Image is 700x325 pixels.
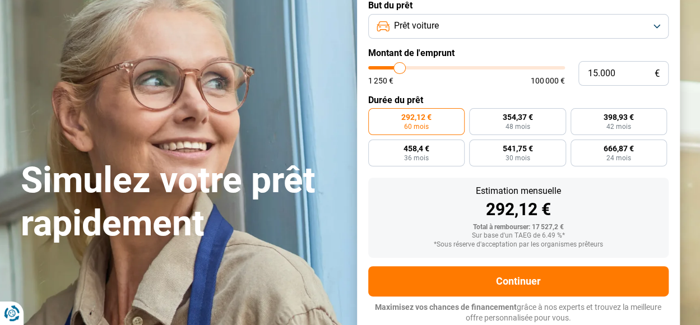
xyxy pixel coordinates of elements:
[377,232,660,240] div: Sur base d'un TAEG de 6.49 %*
[377,187,660,196] div: Estimation mensuelle
[368,266,669,296] button: Continuer
[377,241,660,249] div: *Sous réserve d'acceptation par les organismes prêteurs
[21,159,344,245] h1: Simulez votre prêt rapidement
[401,113,432,121] span: 292,12 €
[368,48,669,58] label: Montant de l'emprunt
[505,155,530,161] span: 30 mois
[368,14,669,39] button: Prêt voiture
[404,123,429,130] span: 60 mois
[394,20,439,32] span: Prêt voiture
[606,155,631,161] span: 24 mois
[604,145,634,152] span: 666,87 €
[502,113,532,121] span: 354,37 €
[404,155,429,161] span: 36 mois
[368,302,669,324] p: grâce à nos experts et trouvez la meilleure offre personnalisée pour vous.
[655,69,660,78] span: €
[368,77,393,85] span: 1 250 €
[505,123,530,130] span: 48 mois
[377,201,660,218] div: 292,12 €
[606,123,631,130] span: 42 mois
[604,113,634,121] span: 398,93 €
[404,145,429,152] span: 458,4 €
[531,77,565,85] span: 100 000 €
[368,95,669,105] label: Durée du prêt
[377,224,660,231] div: Total à rembourser: 17 527,2 €
[502,145,532,152] span: 541,75 €
[375,303,517,312] span: Maximisez vos chances de financement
